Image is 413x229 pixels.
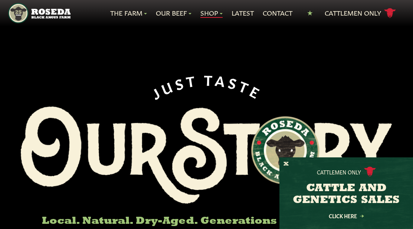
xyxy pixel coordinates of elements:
span: T [204,71,216,86]
span: A [214,72,229,88]
img: https://roseda.com/wp-content/uploads/2021/05/roseda-25-header.png [8,3,71,23]
h6: Local. Natural. Dry-Aged. Generations of Better Beef. [21,216,393,227]
span: S [173,73,187,91]
span: S [227,74,241,91]
span: J [148,83,164,101]
span: U [158,77,176,96]
span: E [248,82,265,101]
span: T [185,72,199,88]
a: Cattlemen Only [325,7,396,20]
img: Roseda Black Aangus Farm [21,107,393,204]
a: Latest [232,8,254,18]
a: Contact [263,8,292,18]
img: cattle-icon.svg [364,167,376,177]
a: Click Here [313,213,380,218]
h3: CATTLE AND GENETICS SALES [289,183,404,206]
span: T [237,77,253,95]
button: X [283,160,289,168]
a: Our Beef [156,8,191,18]
div: JUST TASTE [148,71,266,101]
a: The Farm [110,8,147,18]
a: Shop [200,8,223,18]
p: Cattlemen Only [317,168,361,176]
